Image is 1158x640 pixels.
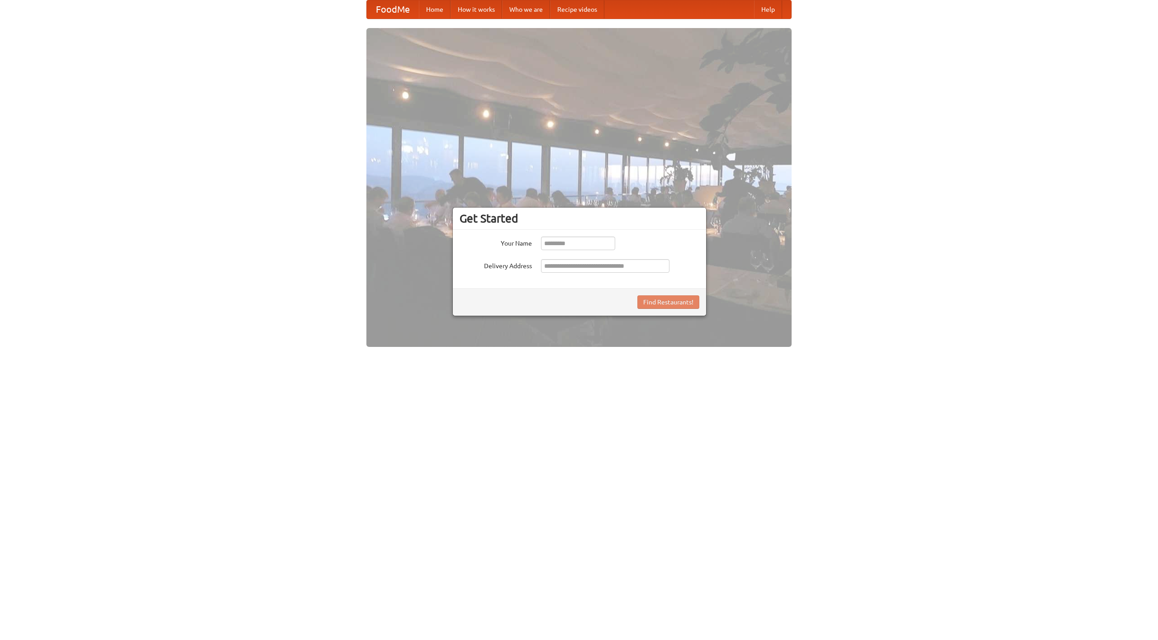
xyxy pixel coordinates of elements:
a: How it works [451,0,502,19]
a: FoodMe [367,0,419,19]
a: Who we are [502,0,550,19]
a: Recipe videos [550,0,604,19]
button: Find Restaurants! [637,295,699,309]
label: Your Name [460,237,532,248]
a: Help [754,0,782,19]
label: Delivery Address [460,259,532,270]
h3: Get Started [460,212,699,225]
a: Home [419,0,451,19]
